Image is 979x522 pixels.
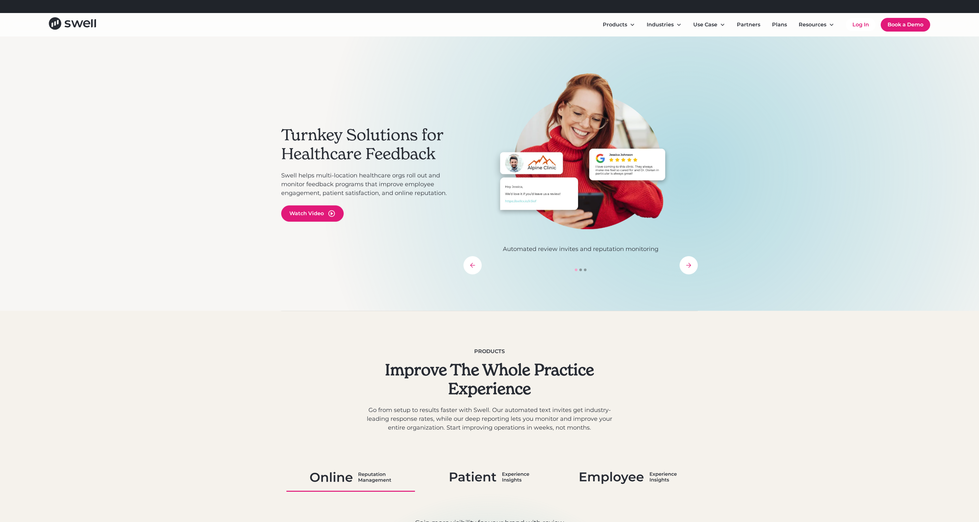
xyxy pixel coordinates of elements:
[281,126,457,163] h2: Turnkey Solutions for Healthcare Feedback
[799,21,826,29] div: Resources
[365,406,614,432] p: Go from setup to results faster with Swell. Our automated text invites get industry-leading respo...
[281,205,344,222] a: open lightbox
[767,18,792,31] a: Plans
[365,348,614,355] div: Products
[647,21,674,29] div: Industries
[289,210,324,217] div: Watch Video
[463,73,698,254] div: 1 of 3
[793,18,839,31] div: Resources
[846,18,876,31] a: Log In
[49,17,96,32] a: home
[641,18,687,31] div: Industries
[693,21,717,29] div: Use Case
[463,73,698,274] div: carousel
[584,268,586,271] div: Show slide 3 of 3
[365,361,614,398] h2: Improve The Whole Practice Experience
[579,268,582,271] div: Show slide 2 of 3
[603,21,627,29] div: Products
[732,18,765,31] a: Partners
[463,245,698,254] p: Automated review invites and reputation monitoring
[598,18,640,31] div: Products
[881,18,930,32] a: Book a Demo
[575,268,577,271] div: Show slide 1 of 3
[688,18,730,31] div: Use Case
[463,256,482,274] div: previous slide
[680,256,698,274] div: next slide
[281,171,457,198] p: Swell helps multi-location healthcare orgs roll out and monitor feedback programs that improve em...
